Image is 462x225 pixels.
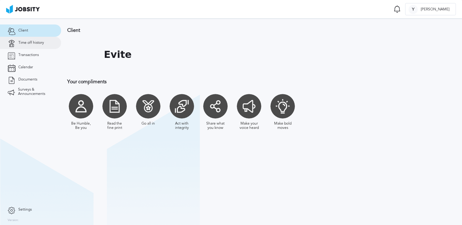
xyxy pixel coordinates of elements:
[171,122,193,130] div: Act with integrity
[18,28,28,33] span: Client
[18,88,53,96] span: Surveys & Announcements
[418,7,453,12] span: [PERSON_NAME]
[67,28,399,33] h3: Client
[141,122,155,126] div: Go all in
[18,77,37,82] span: Documents
[8,219,19,222] label: Version:
[18,41,44,45] span: Time off history
[238,122,260,130] div: Make your voice heard
[104,49,132,60] h1: Evite
[272,122,293,130] div: Make bold moves
[409,5,418,14] div: Y
[18,65,33,69] span: Calendar
[18,53,39,57] span: Transactions
[6,5,40,13] img: ab4bad089aa723f57921c736e9817d99.png
[205,122,226,130] div: Share what you know
[70,122,92,130] div: Be Humble, Be you
[67,79,399,84] h3: Your compliments
[405,3,456,15] button: Y[PERSON_NAME]
[18,208,32,212] span: Settings
[104,122,125,130] div: Read the fine print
